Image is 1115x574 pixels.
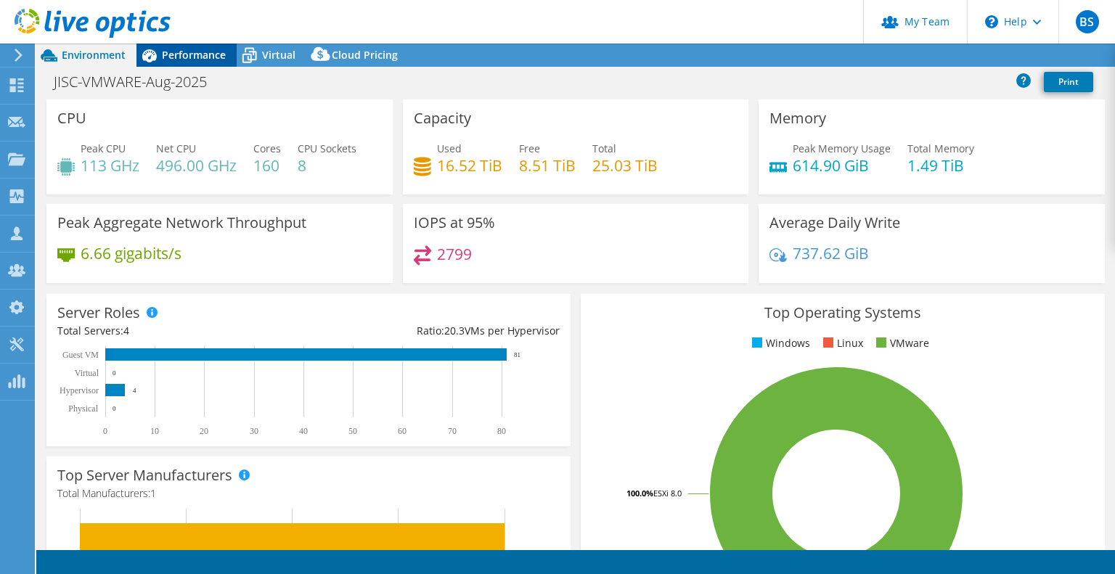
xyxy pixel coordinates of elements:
[47,74,229,90] h1: JISC-VMWARE-Aug-2025
[793,142,891,155] span: Peak Memory Usage
[793,157,891,173] h4: 614.90 GiB
[75,368,99,378] text: Virtual
[250,426,258,436] text: 30
[769,110,826,126] h3: Memory
[653,488,682,499] tspan: ESXi 8.0
[414,215,495,231] h3: IOPS at 95%
[793,245,869,261] h4: 737.62 GiB
[156,157,237,173] h4: 496.00 GHz
[62,350,99,360] text: Guest VM
[253,142,281,155] span: Cores
[985,15,998,28] svg: \n
[448,426,457,436] text: 70
[253,157,281,173] h4: 160
[519,157,576,173] h4: 8.51 TiB
[437,246,472,262] h4: 2799
[907,157,974,173] h4: 1.49 TiB
[68,403,98,414] text: Physical
[820,335,863,351] li: Linux
[57,323,309,339] div: Total Servers:
[907,142,974,155] span: Total Memory
[123,324,129,337] span: 4
[769,215,900,231] h3: Average Daily Write
[873,335,929,351] li: VMware
[81,245,181,261] h4: 6.66 gigabits/s
[309,323,560,339] div: Ratio: VMs per Hypervisor
[60,385,99,395] text: Hypervisor
[113,369,116,377] text: 0
[437,142,462,155] span: Used
[62,48,126,62] span: Environment
[437,157,502,173] h4: 16.52 TiB
[592,305,1094,321] h3: Top Operating Systems
[133,387,136,394] text: 4
[103,426,107,436] text: 0
[414,110,471,126] h3: Capacity
[299,426,308,436] text: 40
[262,48,295,62] span: Virtual
[150,426,159,436] text: 10
[748,335,810,351] li: Windows
[519,142,540,155] span: Free
[1076,10,1099,33] span: BS
[81,142,126,155] span: Peak CPU
[497,426,506,436] text: 80
[298,157,356,173] h4: 8
[592,157,658,173] h4: 25.03 TiB
[348,426,357,436] text: 50
[332,48,398,62] span: Cloud Pricing
[156,142,196,155] span: Net CPU
[81,157,139,173] h4: 113 GHz
[514,351,520,358] text: 81
[150,486,156,500] span: 1
[57,485,560,501] h4: Total Manufacturers:
[57,215,306,231] h3: Peak Aggregate Network Throughput
[57,467,232,483] h3: Top Server Manufacturers
[162,48,226,62] span: Performance
[398,426,407,436] text: 60
[626,488,653,499] tspan: 100.0%
[113,405,116,412] text: 0
[298,142,356,155] span: CPU Sockets
[57,110,86,126] h3: CPU
[57,305,140,321] h3: Server Roles
[444,324,465,337] span: 20.3
[592,142,616,155] span: Total
[200,426,208,436] text: 20
[1044,72,1093,92] a: Print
